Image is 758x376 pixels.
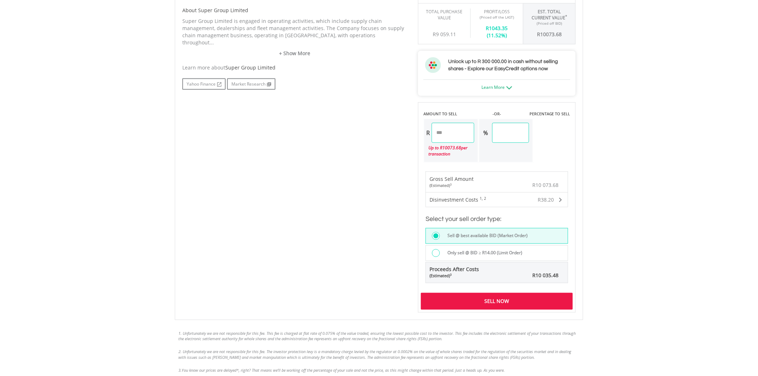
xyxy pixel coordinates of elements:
a: + Show More [182,50,407,57]
label: AMOUNT TO SELL [423,111,457,117]
span: R10 073.68 [532,182,558,188]
img: ec-arrow-down.png [507,86,512,90]
label: Only sell @ BID ≥ R14.00 (Limit Order) [443,249,523,257]
a: Learn More [481,84,512,90]
div: Sell Now [421,293,573,309]
span: 1043.35 (11.52%) [487,25,508,39]
div: Learn more about [182,64,407,71]
div: % [479,123,492,143]
p: Super Group Limited is engaged in operating activities, which include supply chain management, de... [182,18,407,46]
sup: 3 [450,273,452,277]
label: Sell @ best available BID (Market Order) [443,232,528,240]
span: 10073.68 [442,145,461,151]
li: 1. Unfortunately we are not responsible for this fee. This fee is charged at flat rate of 0.075% ... [178,331,580,342]
h3: Select your sell order type: [426,214,568,225]
div: (Priced off BID) [529,21,570,26]
div: R [476,20,518,39]
div: Gross Sell Amount [430,175,474,188]
a: Yahoo Finance [182,78,226,90]
a: Market Research [227,78,275,90]
div: (Priced off the LAST) [476,15,518,20]
span: Disinvestment Costs [430,196,478,203]
div: R [424,123,432,143]
label: -OR- [493,111,501,117]
span: R38.20 [538,196,554,203]
li: 3. [178,368,580,373]
img: ec-flower.svg [425,57,441,73]
h3: Unlock up to R 300 000.00 in cash without selling shares - Explore our EasyCredit options now [448,58,568,72]
div: (Estimated) [430,183,474,188]
sup: 3 [450,182,452,186]
div: Profit/Loss [476,9,518,15]
span: 10073.68 [540,31,562,38]
li: 2. Unfortunately we are not responsible for this fee. The investor protection levy is a mandatory... [178,349,580,360]
h5: About Super Group Limited [182,7,407,14]
span: Super Group Limited [225,64,275,71]
div: Up to R per transaction [424,143,474,159]
span: R10 035.48 [532,272,558,279]
span: R9 059.11 [433,31,456,38]
label: PERCENTAGE TO SELL [529,111,570,117]
div: R [529,26,570,38]
div: Est. Total Current Value [529,9,570,21]
span: Proceeds After Costs [430,266,479,279]
span: You know our prices are delayed*, right? That means we’ll be working off the percentage of your s... [182,368,505,373]
div: Total Purchase Value [424,9,465,21]
div: (Estimated) [430,273,479,279]
sup: 1, 2 [480,196,486,201]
